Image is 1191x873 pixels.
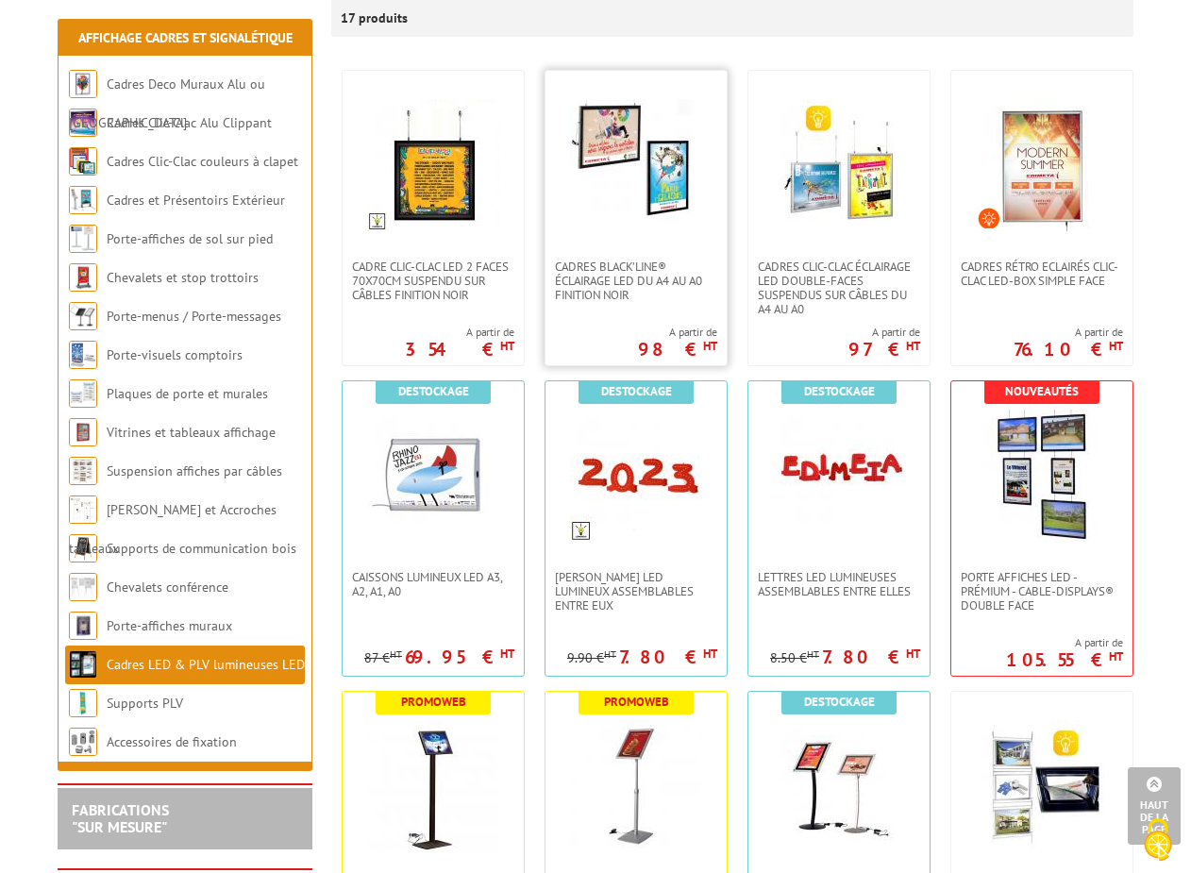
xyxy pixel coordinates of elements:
[343,570,524,598] a: Caissons lumineux LED A3, A2, A1, A0
[1125,809,1191,873] button: Cookies (fenêtre modale)
[107,579,228,596] a: Chevalets conférence
[1006,654,1123,665] p: 105.55 €
[604,694,669,710] b: Promoweb
[1109,648,1123,664] sup: HT
[367,99,499,231] img: Cadre Clic-Clac LED 2 faces 70x70cm suspendu sur câbles finition noir
[107,153,298,170] a: Cadres Clic-Clac couleurs à clapet
[555,260,717,302] span: Cadres Black’Line® éclairage LED du A4 au A0 finition noir
[906,646,920,662] sup: HT
[570,410,702,542] img: Chiffres LED lumineux assemblables entre eux
[619,651,717,663] p: 7.80 €
[848,325,920,340] span: A partir de
[107,308,281,325] a: Porte-menus / Porte-messages
[758,570,920,598] span: Lettres LED lumineuses assemblables entre elles
[107,424,276,441] a: Vitrines et tableaux affichage
[1128,767,1181,845] a: Haut de la page
[601,383,672,399] b: Destockage
[352,570,514,598] span: Caissons lumineux LED A3, A2, A1, A0
[567,651,616,665] p: 9.90 €
[107,695,183,712] a: Supports PLV
[822,651,920,663] p: 7.80 €
[107,114,272,131] a: Cadres Clic-Clac Alu Clippant
[107,385,268,402] a: Plaques de porte et murales
[951,570,1132,613] a: Porte Affiches LED - Prémium - Cable-Displays® Double face
[545,260,727,302] a: Cadres Black’Line® éclairage LED du A4 au A0 finition noir
[961,570,1123,613] span: Porte Affiches LED - Prémium - Cable-Displays® Double face
[69,495,97,524] img: Cimaises et Accroches tableaux
[570,720,702,852] img: Porte-affiches / Porte-messages LED A4 et A3 réglables en hauteur
[390,647,402,661] sup: HT
[804,694,875,710] b: Destockage
[804,383,875,399] b: Destockage
[107,192,285,209] a: Cadres et Présentoirs Extérieur
[405,651,514,663] p: 69.95 €
[69,379,97,408] img: Plaques de porte et murales
[69,341,97,369] img: Porte-visuels comptoirs
[770,651,819,665] p: 8.50 €
[398,383,469,399] b: Destockage
[69,76,265,131] a: Cadres Deco Muraux Alu ou [GEOGRAPHIC_DATA]
[1134,816,1182,864] img: Cookies (fenêtre modale)
[367,720,499,852] img: Porte-affiches / Porte-messages LED A4 et A3 hauteur fixe - Noir
[555,570,717,613] span: [PERSON_NAME] LED lumineux assemblables entre eux
[69,186,97,214] img: Cadres et Présentoirs Extérieur
[405,344,514,355] p: 354 €
[72,800,169,836] a: FABRICATIONS"Sur Mesure"
[107,656,305,673] a: Cadres LED & PLV lumineuses LED
[703,338,717,354] sup: HT
[703,646,717,662] sup: HT
[1005,383,1079,399] b: Nouveautés
[748,260,930,316] a: Cadres clic-clac éclairage LED double-faces suspendus sur câbles du A4 au A0
[638,344,717,355] p: 98 €
[69,650,97,679] img: Cadres LED & PLV lumineuses LED
[748,570,930,598] a: Lettres LED lumineuses assemblables entre elles
[69,612,97,640] img: Porte-affiches muraux
[951,260,1132,288] a: Cadres Rétro Eclairés Clic-Clac LED-Box simple face
[107,346,243,363] a: Porte-visuels comptoirs
[1014,325,1123,340] span: A partir de
[1006,635,1123,650] span: A partir de
[1014,344,1123,355] p: 76.10 €
[69,225,97,253] img: Porte-affiches de sol sur pied
[405,325,514,340] span: A partir de
[107,230,273,247] a: Porte-affiches de sol sur pied
[69,501,277,557] a: [PERSON_NAME] et Accroches tableaux
[961,260,1123,288] span: Cadres Rétro Eclairés Clic-Clac LED-Box simple face
[107,269,259,286] a: Chevalets et stop trottoirs
[107,462,282,479] a: Suspension affiches par câbles
[107,733,237,750] a: Accessoires de fixation
[570,99,702,231] img: Cadres Black’Line® éclairage LED du A4 au A0 finition noir
[107,540,296,557] a: Supports de communication bois
[906,338,920,354] sup: HT
[638,325,717,340] span: A partir de
[604,647,616,661] sup: HT
[69,302,97,330] img: Porte-menus / Porte-messages
[69,728,97,756] img: Accessoires de fixation
[401,694,466,710] b: Promoweb
[773,99,905,231] img: Cadres clic-clac éclairage LED double-faces suspendus sur câbles du A4 au A0
[500,646,514,662] sup: HT
[364,651,402,665] p: 87 €
[69,573,97,601] img: Chevalets conférence
[500,338,514,354] sup: HT
[343,260,524,302] a: Cadre Clic-Clac LED 2 faces 70x70cm suspendu sur câbles finition noir
[773,410,905,542] img: Lettres LED lumineuses assemblables entre elles
[773,720,905,852] img: Porte-affiches A3 LED sur pied courbé 2 modèles disponibles
[848,344,920,355] p: 97 €
[352,260,514,302] span: Cadre Clic-Clac LED 2 faces 70x70cm suspendu sur câbles finition noir
[69,689,97,717] img: Supports PLV
[78,29,293,46] a: Affichage Cadres et Signalétique
[367,410,499,542] img: Caissons lumineux LED A3, A2, A1, A0
[976,99,1108,231] img: Cadres Rétro Eclairés Clic-Clac LED-Box simple face
[1109,338,1123,354] sup: HT
[69,457,97,485] img: Suspension affiches par câbles
[976,410,1108,542] img: Porte Affiches LED - Prémium - Cable-Displays® Double face
[758,260,920,316] span: Cadres clic-clac éclairage LED double-faces suspendus sur câbles du A4 au A0
[69,70,97,98] img: Cadres Deco Muraux Alu ou Bois
[69,147,97,176] img: Cadres Clic-Clac couleurs à clapet
[107,617,232,634] a: Porte-affiches muraux
[807,647,819,661] sup: HT
[545,570,727,613] a: [PERSON_NAME] LED lumineux assemblables entre eux
[69,418,97,446] img: Vitrines et tableaux affichage
[976,720,1108,852] img: Porte-affiches LED suspendus sur câbles, simples et double-faces, modèles portraits au paysages -...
